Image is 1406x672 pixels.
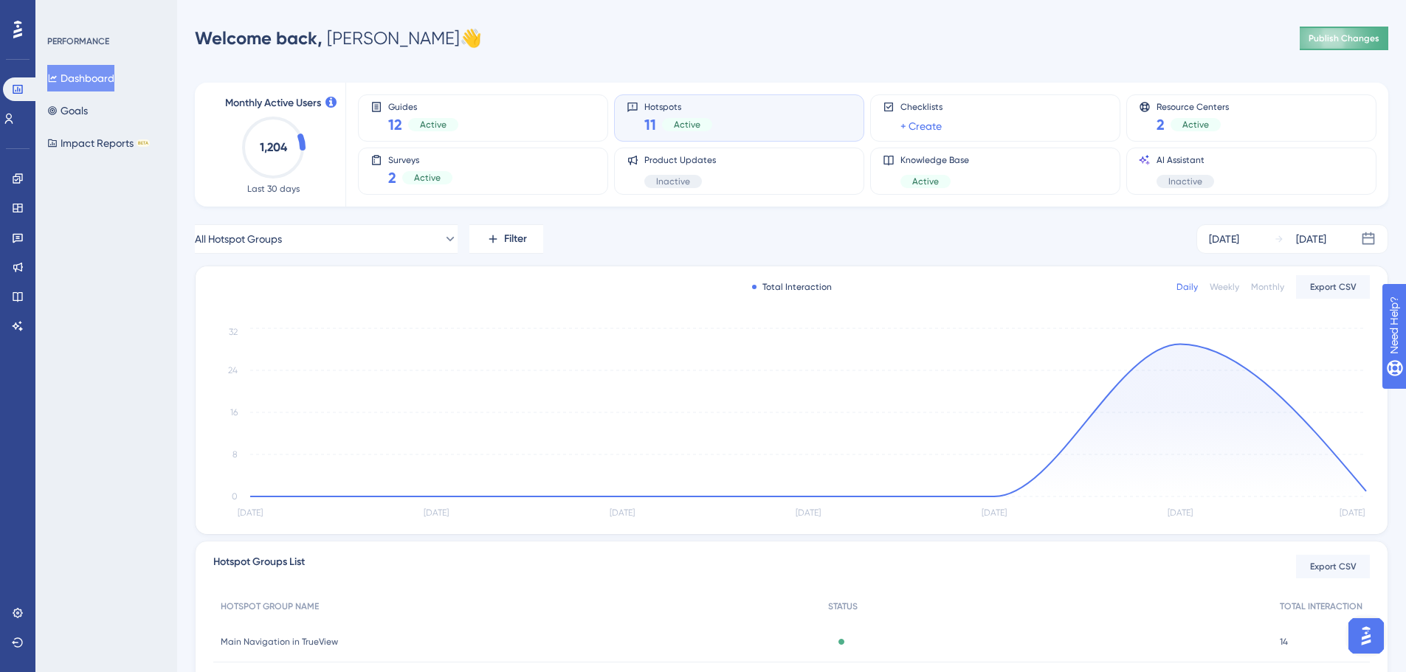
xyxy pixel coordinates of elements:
[674,119,700,131] span: Active
[504,230,527,248] span: Filter
[47,65,114,91] button: Dashboard
[1280,636,1288,648] span: 14
[260,140,288,154] text: 1,204
[644,101,712,111] span: Hotspots
[213,553,305,580] span: Hotspot Groups List
[1296,230,1326,248] div: [DATE]
[900,101,942,113] span: Checklists
[1157,101,1229,111] span: Resource Centers
[424,508,449,518] tspan: [DATE]
[47,35,109,47] div: PERFORMANCE
[1310,281,1357,293] span: Export CSV
[388,114,402,135] span: 12
[414,172,441,184] span: Active
[420,119,447,131] span: Active
[900,154,969,166] span: Knowledge Base
[1157,114,1165,135] span: 2
[1209,230,1239,248] div: [DATE]
[656,176,690,187] span: Inactive
[388,167,396,188] span: 2
[1280,600,1362,612] span: TOTAL INTERACTION
[388,154,452,164] span: Surveys
[912,176,939,187] span: Active
[229,327,238,337] tspan: 32
[796,508,821,518] tspan: [DATE]
[195,224,458,254] button: All Hotspot Groups
[47,97,88,124] button: Goals
[644,154,716,166] span: Product Updates
[388,101,458,111] span: Guides
[1300,27,1388,50] button: Publish Changes
[47,130,150,156] button: Impact ReportsBETA
[610,508,635,518] tspan: [DATE]
[1309,32,1379,44] span: Publish Changes
[225,94,321,112] span: Monthly Active Users
[221,600,319,612] span: HOTSPOT GROUP NAME
[137,139,150,147] div: BETA
[35,4,92,21] span: Need Help?
[828,600,858,612] span: STATUS
[247,183,300,195] span: Last 30 days
[1344,614,1388,658] iframe: UserGuiding AI Assistant Launcher
[1168,508,1193,518] tspan: [DATE]
[238,508,263,518] tspan: [DATE]
[232,449,238,460] tspan: 8
[644,114,656,135] span: 11
[221,636,338,648] span: Main Navigation in TrueView
[195,27,482,50] div: [PERSON_NAME] 👋
[1157,154,1214,166] span: AI Assistant
[1296,275,1370,299] button: Export CSV
[1296,555,1370,578] button: Export CSV
[1182,119,1209,131] span: Active
[1168,176,1202,187] span: Inactive
[752,281,832,293] div: Total Interaction
[195,27,323,49] span: Welcome back,
[1340,508,1365,518] tspan: [DATE]
[1310,561,1357,572] span: Export CSV
[1210,281,1239,293] div: Weekly
[232,491,238,502] tspan: 0
[1176,281,1198,293] div: Daily
[195,230,282,248] span: All Hotspot Groups
[982,508,1007,518] tspan: [DATE]
[1251,281,1284,293] div: Monthly
[900,117,942,135] a: + Create
[228,365,238,375] tspan: 24
[230,407,238,418] tspan: 16
[469,224,543,254] button: Filter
